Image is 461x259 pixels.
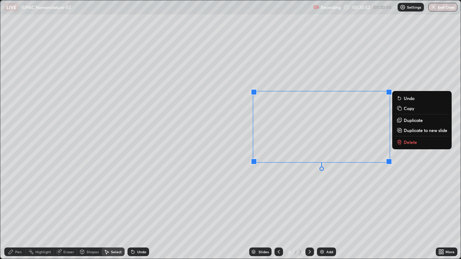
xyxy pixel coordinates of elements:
div: 3 [286,250,293,254]
div: More [446,250,455,254]
div: Slides [259,250,269,254]
button: Duplicate to new slide [395,126,449,135]
button: Undo [395,94,449,103]
div: Eraser [63,250,74,254]
img: add-slide-button [319,249,325,255]
div: Pen [15,250,22,254]
p: Recording [321,5,341,10]
img: class-settings-icons [400,4,406,10]
button: Delete [395,138,449,146]
p: Duplicate to new slide [404,127,447,133]
button: Duplicate [395,116,449,124]
p: IUPAC Nomenclature-02 [21,4,71,10]
div: Undo [137,250,146,254]
p: Duplicate [404,117,423,123]
div: / [295,250,297,254]
div: Highlight [35,250,51,254]
p: Delete [404,139,417,145]
div: 3 [298,249,303,255]
div: Shapes [86,250,99,254]
img: end-class-cross [431,4,437,10]
p: Undo [404,95,415,101]
div: Add [326,250,333,254]
img: recording.375f2c34.svg [313,4,319,10]
p: Copy [404,105,414,111]
p: LIVE [6,4,16,10]
div: Select [111,250,122,254]
button: Copy [395,104,449,113]
p: Settings [407,5,421,9]
button: End Class [428,3,457,12]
